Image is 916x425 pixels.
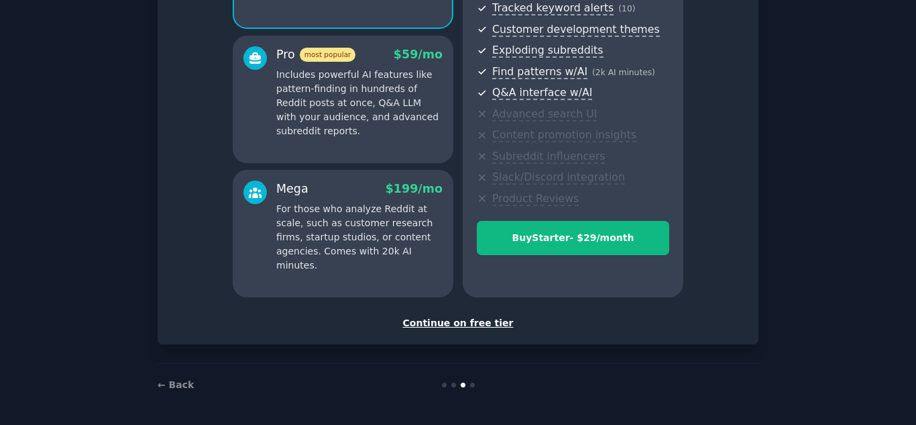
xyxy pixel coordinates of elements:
[492,23,660,37] span: Customer development themes
[492,150,605,164] span: Subreddit influencers
[492,107,597,122] span: Advanced search UI
[276,202,443,273] p: For those who analyze Reddit at scale, such as customer research firms, startup studios, or conte...
[276,181,308,197] div: Mega
[276,46,355,63] div: Pro
[492,86,592,100] span: Q&A interface w/AI
[492,1,614,15] span: Tracked keyword alerts
[492,128,636,142] span: Content promotion insights
[477,221,669,255] button: BuyStarter- $29/month
[618,4,635,13] span: ( 10 )
[158,379,194,390] a: ← Back
[300,48,356,62] span: most popular
[172,316,744,330] div: Continue on free tier
[276,68,443,138] p: Includes powerful AI features like pattern-finding in hundreds of Reddit posts at once, Q&A LLM w...
[492,65,587,79] span: Find patterns w/AI
[477,231,669,245] div: Buy Starter - $ 29 /month
[492,44,603,58] span: Exploding subreddits
[492,171,625,185] span: Slack/Discord integration
[492,192,579,206] span: Product Reviews
[592,68,655,77] span: ( 2k AI minutes )
[386,182,443,195] span: $ 199 /mo
[394,48,443,61] span: $ 59 /mo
